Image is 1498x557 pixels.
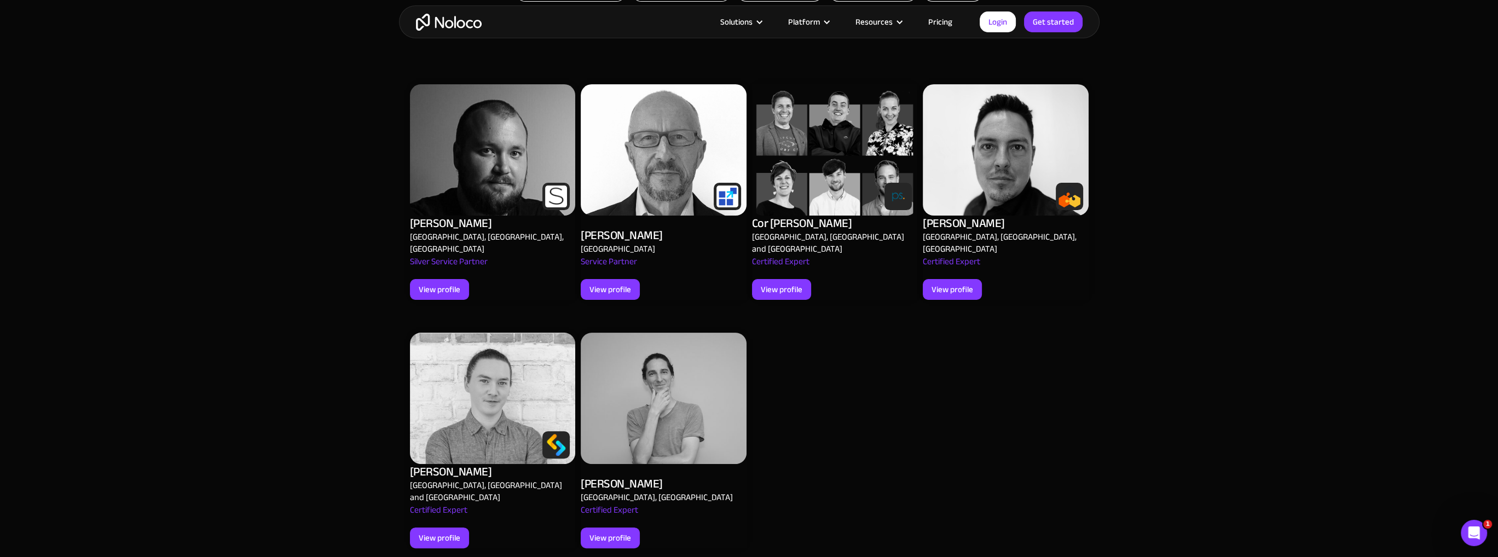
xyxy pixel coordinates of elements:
[410,333,576,464] img: Alex Vyshnevskiy - Noloco app builder Expert
[980,11,1016,32] a: Login
[752,216,852,231] div: Cor [PERSON_NAME]
[581,491,733,503] div: [GEOGRAPHIC_DATA], [GEOGRAPHIC_DATA]
[707,15,774,29] div: Solutions
[752,84,918,216] img: Alex Vyshnevskiy - Noloco app builder Expert
[410,216,492,231] div: [PERSON_NAME]
[932,282,973,297] div: View profile
[923,255,980,279] div: Certified Expert
[752,71,918,314] a: Alex Vyshnevskiy - Noloco app builder ExpertCor [PERSON_NAME][GEOGRAPHIC_DATA], [GEOGRAPHIC_DATA]...
[855,15,893,29] div: Resources
[419,282,460,297] div: View profile
[589,282,631,297] div: View profile
[752,255,809,279] div: Certified Expert
[410,84,576,216] img: Alex Vyshnevskiy - Noloco app builder Expert
[410,464,492,479] div: [PERSON_NAME]
[581,71,747,314] a: Alex Vyshnevskiy - Noloco app builder Expert[PERSON_NAME][GEOGRAPHIC_DATA]Service PartnerView pro...
[752,231,912,255] div: [GEOGRAPHIC_DATA], [GEOGRAPHIC_DATA] and [GEOGRAPHIC_DATA]
[842,15,915,29] div: Resources
[410,255,488,279] div: Silver Service Partner
[1461,520,1487,546] iframe: Intercom live chat
[581,243,655,255] div: [GEOGRAPHIC_DATA]
[915,15,966,29] a: Pricing
[581,476,663,491] div: [PERSON_NAME]
[581,333,747,464] img: Alex Vyshnevskiy - Noloco app builder Expert
[410,231,570,255] div: [GEOGRAPHIC_DATA], [GEOGRAPHIC_DATA], [GEOGRAPHIC_DATA]
[774,15,842,29] div: Platform
[761,282,802,297] div: View profile
[410,71,576,314] a: Alex Vyshnevskiy - Noloco app builder Expert[PERSON_NAME][GEOGRAPHIC_DATA], [GEOGRAPHIC_DATA], [G...
[1024,11,1083,32] a: Get started
[788,15,820,29] div: Platform
[1483,520,1492,529] span: 1
[581,228,663,243] div: [PERSON_NAME]
[419,531,460,545] div: View profile
[923,84,1089,216] img: Alex Vyshnevskiy - Noloco app builder Expert
[589,531,631,545] div: View profile
[581,503,638,527] div: Certified Expert
[416,14,482,31] a: home
[923,216,1005,231] div: [PERSON_NAME]
[410,503,467,527] div: Certified Expert
[581,255,637,279] div: Service Partner
[923,231,1083,255] div: [GEOGRAPHIC_DATA], [GEOGRAPHIC_DATA], [GEOGRAPHIC_DATA]
[720,15,753,29] div: Solutions
[581,84,747,216] img: Alex Vyshnevskiy - Noloco app builder Expert
[923,71,1089,314] a: Alex Vyshnevskiy - Noloco app builder Expert[PERSON_NAME][GEOGRAPHIC_DATA], [GEOGRAPHIC_DATA], [G...
[410,479,570,503] div: [GEOGRAPHIC_DATA], [GEOGRAPHIC_DATA] and [GEOGRAPHIC_DATA]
